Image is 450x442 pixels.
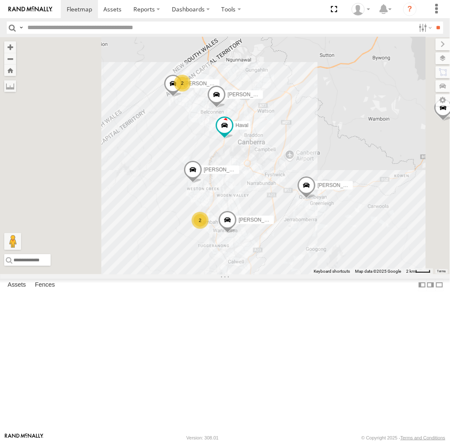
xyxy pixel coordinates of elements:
[204,167,246,173] span: [PERSON_NAME]
[403,3,417,16] i: ?
[404,268,433,274] button: Map Scale: 2 km per 32 pixels
[4,65,16,76] button: Zoom Home
[436,94,450,106] label: Map Settings
[401,435,445,440] a: Terms and Conditions
[418,279,426,291] label: Dock Summary Table to the Left
[361,435,445,440] div: © Copyright 2025 -
[4,41,16,53] button: Zoom in
[4,233,21,250] button: Drag Pegman onto the map to open Street View
[3,279,30,291] label: Assets
[355,269,401,274] span: Map data ©2025 Google
[228,92,269,98] span: [PERSON_NAME]
[239,217,280,223] span: [PERSON_NAME]
[8,6,52,12] img: rand-logo.svg
[317,182,359,188] span: [PERSON_NAME]
[415,22,434,34] label: Search Filter Options
[437,270,446,273] a: Terms (opens in new tab)
[406,269,415,274] span: 2 km
[5,434,43,442] a: Visit our Website
[4,80,16,92] label: Measure
[192,212,209,229] div: 2
[426,279,435,291] label: Dock Summary Table to the Right
[4,53,16,65] button: Zoom out
[31,279,59,291] label: Fences
[314,268,350,274] button: Keyboard shortcuts
[18,22,24,34] label: Search Query
[184,81,226,87] span: [PERSON_NAME]
[435,279,444,291] label: Hide Summary Table
[174,75,191,92] div: 2
[187,435,219,440] div: Version: 308.01
[236,123,249,129] span: Haval
[349,3,373,16] div: Helen Mason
